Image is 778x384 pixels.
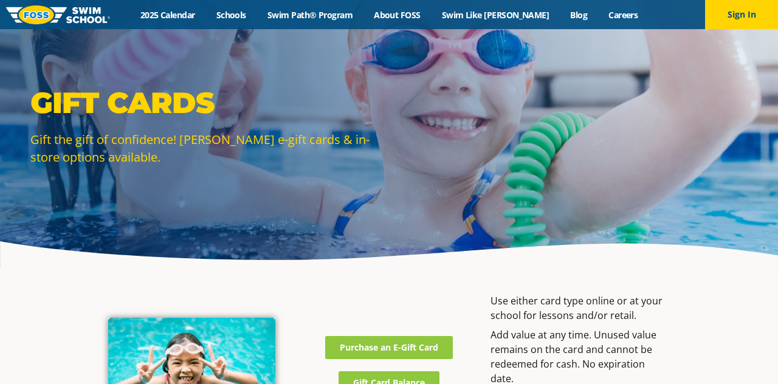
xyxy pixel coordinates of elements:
[598,9,649,21] a: Careers
[6,5,110,24] img: FOSS Swim School Logo
[129,9,205,21] a: 2025 Calendar
[30,84,383,121] p: Gift Cards
[363,9,432,21] a: About FOSS
[205,9,256,21] a: Schools
[256,9,363,21] a: Swim Path® Program
[431,9,560,21] a: Swim Like [PERSON_NAME]
[30,131,383,166] p: Gift the gift of confidence! [PERSON_NAME] e-gift cards & in-store options available.
[560,9,598,21] a: Blog
[491,294,663,322] span: Use either card type online or at your school for lessons and/or retail.
[340,343,438,352] span: Purchase an E-Gift Card
[325,336,453,359] a: Purchase an E-Gift Card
